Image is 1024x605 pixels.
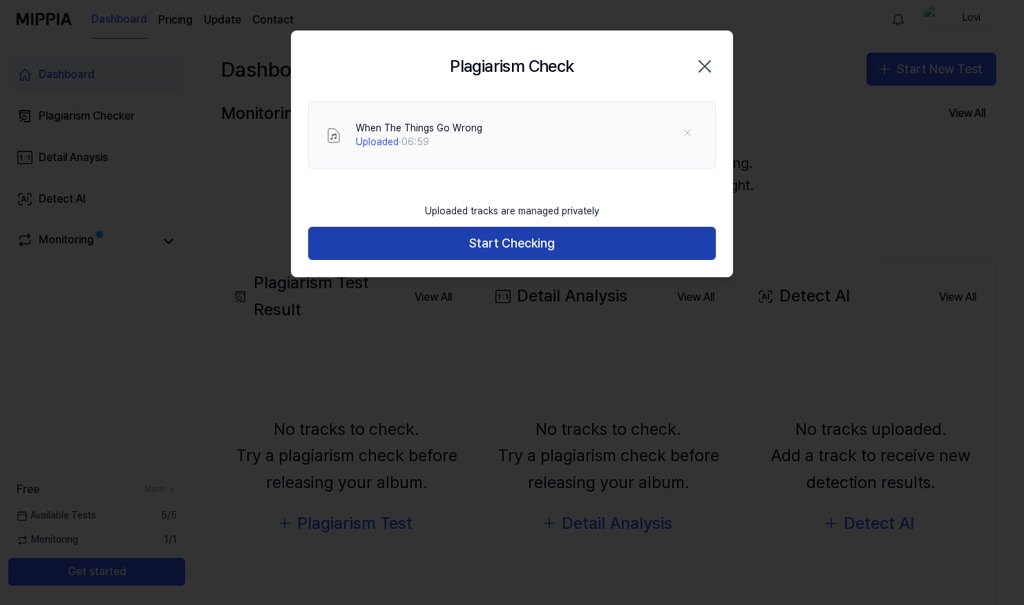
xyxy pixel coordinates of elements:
div: · 06:59 [356,136,482,149]
h2: Plagiarism Check [450,53,573,80]
div: When The Things Go Wrong [356,122,482,136]
img: File Select [325,127,342,144]
span: Uploaded [356,136,399,147]
div: Uploaded tracks are managed privately [417,196,607,227]
button: Start Checking [308,227,716,260]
